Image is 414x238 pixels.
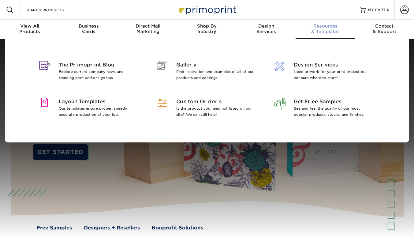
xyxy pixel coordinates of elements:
[35,54,144,91] a: The Primoprint Blog Explore current company news and trending print and design tips.
[355,23,414,34] div: & Support
[296,23,355,29] span: Resources
[176,69,255,81] p: Find inspiration and examples of all of our products and coatings.
[177,20,237,39] a: Shop ByIndustry
[237,20,296,39] a: DesignServices
[25,6,84,13] input: SEARCH PRODUCTS.....
[355,23,414,29] span: Contact
[177,3,238,16] img: Primoprint
[294,105,373,118] p: See and feel the quality of our most popular products, stocks, and finishes.
[59,23,118,29] span: Business
[387,8,390,12] span: 0
[294,61,373,69] span: Design Services
[355,20,414,39] a: Contact& Support
[270,54,379,91] a: Design Services Need artwork for your print project but not sure where to start?
[176,105,255,118] p: Is the product you need not listed on our site? We can still help!
[296,20,355,39] a: Resources& Templates
[237,23,296,34] div: Services
[296,23,355,34] div: & Templates
[118,23,177,34] div: Marketing
[59,69,138,81] p: Explore current company news and trending print and design tips.
[59,98,138,105] span: Layout Templates
[153,91,261,127] a: Custom Orders Is the product you need not listed on our site? We can still help!
[118,20,177,39] a: Direct MailMarketing
[59,20,118,39] a: BusinessCards
[237,23,296,29] span: Design
[35,91,144,127] a: Layout Templates Our templates ensure proper, speedy, accurate production of your job.
[294,69,373,81] p: Need artwork for your print project but not sure where to start?
[177,23,237,29] span: Shop By
[270,91,379,127] a: Get Free Samples See and feel the quality of our most popular products, stocks, and finishes.
[176,98,255,105] span: Custom Orders
[59,23,118,34] div: Cards
[59,105,138,118] p: Our templates ensure proper, speedy, accurate production of your job.
[177,23,237,34] div: Industry
[59,61,138,69] span: The Primoprint Blog
[294,98,373,105] span: Get Free Samples
[368,7,386,13] span: MY CART
[118,23,177,29] span: Direct Mail
[176,61,255,69] span: Gallery
[153,54,261,91] a: Gallery Find inspiration and examples of all of our products and coatings.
